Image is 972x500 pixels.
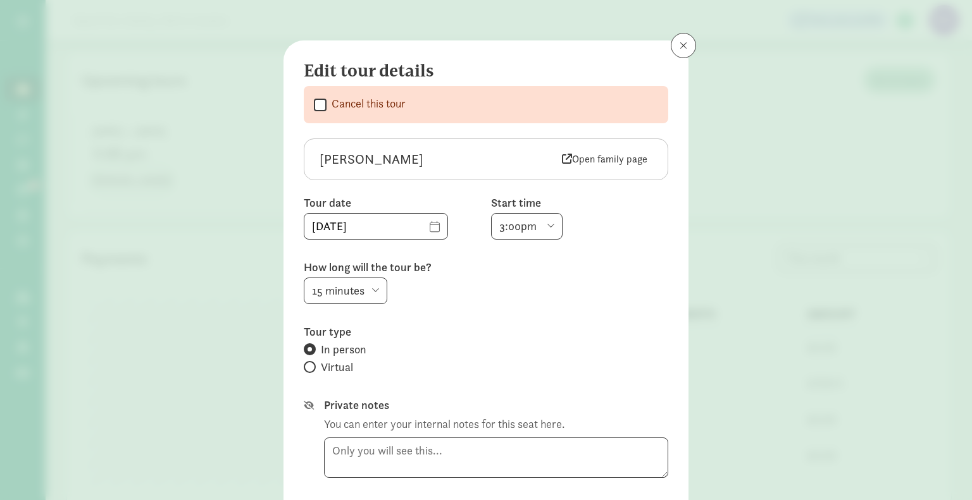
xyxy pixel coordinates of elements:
[304,260,668,275] label: How long will the tour be?
[327,96,406,111] label: Cancel this tour
[324,415,564,432] div: You can enter your internal notes for this seat here.
[562,152,647,167] span: Open family page
[304,324,668,339] label: Tour type
[557,150,652,168] a: Open family page
[909,439,972,500] iframe: Chat Widget
[304,61,658,81] h4: Edit tour details
[320,149,557,169] div: [PERSON_NAME]
[324,398,668,413] label: Private notes
[321,360,353,375] span: Virtual
[491,195,668,210] label: Start time
[304,195,481,210] label: Tour date
[321,342,366,357] span: In person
